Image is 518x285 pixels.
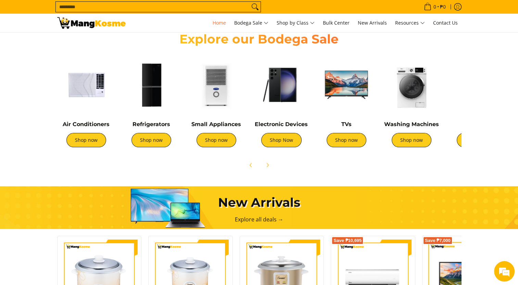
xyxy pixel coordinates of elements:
[382,56,441,114] img: Washing Machines
[425,239,451,243] span: Save ₱7,000
[132,14,461,32] nav: Main Menu
[422,3,448,11] span: •
[457,133,496,147] a: Shop now
[213,19,226,26] span: Home
[57,17,126,29] img: Mang Kosme: Your Home Appliances Warehouse Sale Partner!
[191,121,241,127] a: Small Appliances
[243,158,258,173] button: Previous
[432,4,437,9] span: 0
[323,19,350,26] span: Bulk Center
[354,14,390,32] a: New Arrivals
[277,19,315,27] span: Shop by Class
[439,4,447,9] span: ₱0
[260,158,275,173] button: Next
[317,56,376,114] img: TVs
[234,19,268,27] span: Bodega Sale
[384,121,439,127] a: Washing Machines
[319,14,353,32] a: Bulk Center
[231,14,272,32] a: Bodega Sale
[395,19,425,27] span: Resources
[187,56,245,114] img: Small Appliances
[433,19,458,26] span: Contact Us
[63,121,110,127] a: Air Conditioners
[255,121,308,127] a: Electronic Devices
[341,121,352,127] a: TVs
[57,56,115,114] img: Air Conditioners
[235,216,283,223] a: Explore all deals →
[66,133,106,147] a: Shop now
[160,31,358,47] h2: Explore our Bodega Sale
[392,14,428,32] a: Resources
[392,133,431,147] a: Shop now
[250,2,261,12] button: Search
[333,239,362,243] span: Save ₱10,695
[261,133,302,147] a: Shop Now
[447,56,506,114] img: Cookers
[122,56,180,114] img: Refrigerators
[132,121,170,127] a: Refrigerators
[327,133,366,147] a: Shop now
[430,14,461,32] a: Contact Us
[358,19,387,26] span: New Arrivals
[273,14,318,32] a: Shop by Class
[209,14,229,32] a: Home
[197,133,236,147] a: Shop now
[252,56,311,114] img: Electronic Devices
[131,133,171,147] a: Shop now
